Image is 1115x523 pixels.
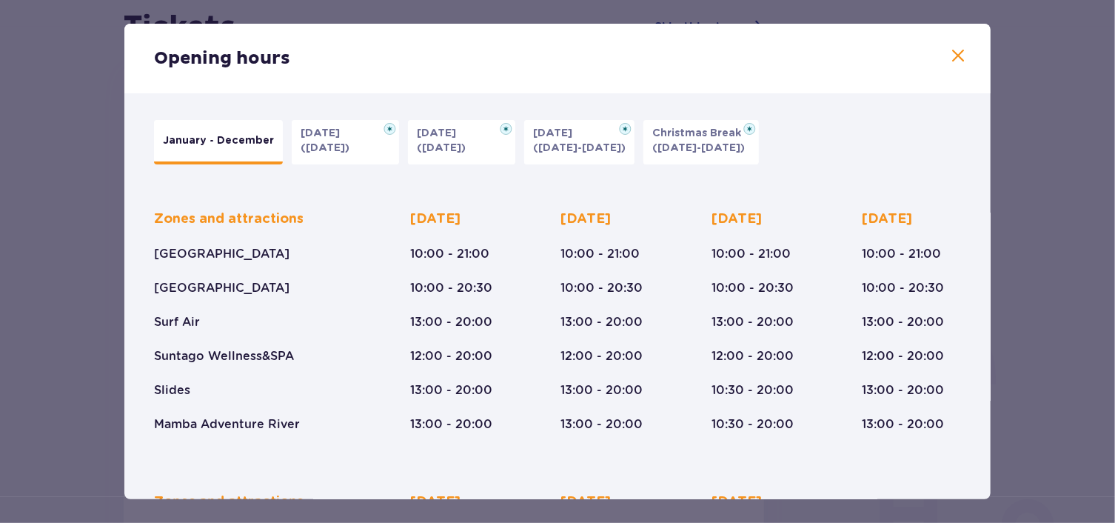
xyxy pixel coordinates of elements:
[154,246,289,262] p: [GEOGRAPHIC_DATA]
[292,120,399,164] button: [DATE]([DATE])
[711,210,762,228] p: [DATE]
[410,314,492,330] p: 13:00 - 20:00
[154,314,200,330] p: Surf Air
[652,141,745,156] p: ([DATE]-[DATE])
[561,280,643,296] p: 10:00 - 20:30
[561,314,643,330] p: 13:00 - 20:00
[408,120,515,164] button: [DATE]([DATE])
[533,126,581,141] p: [DATE]
[417,141,466,156] p: ([DATE])
[154,348,294,364] p: Suntago Wellness&SPA
[410,416,492,433] p: 13:00 - 20:00
[410,210,461,228] p: [DATE]
[154,47,290,70] p: Opening hours
[561,246,640,262] p: 10:00 - 21:00
[711,348,794,364] p: 12:00 - 20:00
[410,493,461,511] p: [DATE]
[163,133,274,148] p: January - December
[154,493,304,511] p: Zones and attractions
[711,280,794,296] p: 10:00 - 20:30
[711,246,791,262] p: 10:00 - 21:00
[711,382,794,399] p: 10:30 - 20:00
[711,493,762,511] p: [DATE]
[301,141,349,156] p: ([DATE])
[417,126,465,141] p: [DATE]
[533,141,626,156] p: ([DATE]-[DATE])
[561,382,643,399] p: 13:00 - 20:00
[154,382,190,399] p: Slides
[301,126,349,141] p: [DATE]
[410,246,489,262] p: 10:00 - 21:00
[154,416,300,433] p: Mamba Adventure River
[561,416,643,433] p: 13:00 - 20:00
[561,210,612,228] p: [DATE]
[410,382,492,399] p: 13:00 - 20:00
[410,280,492,296] p: 10:00 - 20:30
[154,120,283,164] button: January - December
[711,416,794,433] p: 10:30 - 20:00
[561,348,643,364] p: 12:00 - 20:00
[711,314,794,330] p: 13:00 - 20:00
[524,120,634,164] button: [DATE]([DATE]-[DATE])
[154,210,304,228] p: Zones and attractions
[154,280,289,296] p: [GEOGRAPHIC_DATA]
[643,120,759,164] button: Christmas Break([DATE]-[DATE])
[410,348,492,364] p: 12:00 - 20:00
[561,493,612,511] p: [DATE]
[652,126,750,141] p: Christmas Break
